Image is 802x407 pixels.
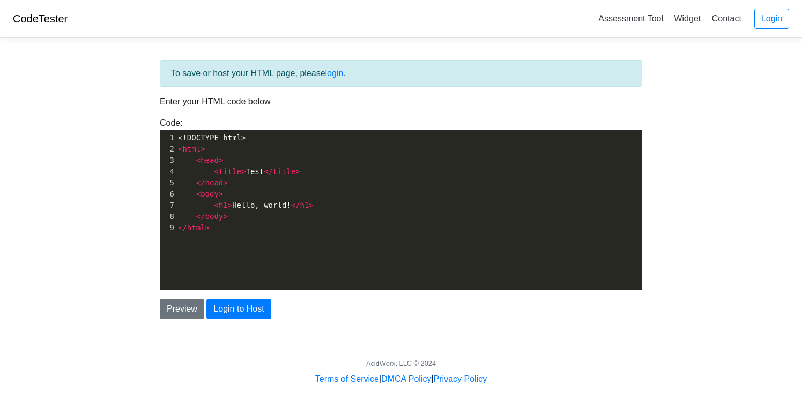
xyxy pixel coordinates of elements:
[228,201,232,209] span: >
[160,132,176,144] div: 1
[196,178,205,187] span: </
[670,10,705,27] a: Widget
[160,189,176,200] div: 6
[160,155,176,166] div: 3
[219,190,223,198] span: >
[178,133,246,142] span: <!DOCTYPE html>
[434,374,487,383] a: Privacy Policy
[160,177,176,189] div: 5
[178,223,187,232] span: </
[241,167,246,176] span: >
[754,9,789,29] a: Login
[315,373,487,386] div: | |
[219,156,223,164] span: >
[219,167,241,176] span: title
[264,167,273,176] span: </
[223,178,227,187] span: >
[160,95,642,108] p: Enter your HTML code below
[196,212,205,221] span: </
[205,223,210,232] span: >
[152,117,650,290] div: Code:
[178,201,314,209] span: Hello, world!
[160,211,176,222] div: 8
[200,190,219,198] span: body
[13,13,68,25] a: CodeTester
[160,144,176,155] div: 2
[178,145,182,153] span: <
[223,212,227,221] span: >
[309,201,313,209] span: >
[205,212,224,221] span: body
[178,167,300,176] span: Test
[200,156,219,164] span: head
[187,223,205,232] span: html
[214,167,218,176] span: <
[160,166,176,177] div: 4
[160,200,176,211] div: 7
[200,145,205,153] span: >
[381,374,431,383] a: DMCA Policy
[273,167,295,176] span: title
[182,145,200,153] span: html
[366,358,436,368] div: AcidWorx, LLC © 2024
[708,10,746,27] a: Contact
[205,178,224,187] span: head
[214,201,218,209] span: <
[219,201,228,209] span: h1
[160,60,642,87] div: To save or host your HTML page, please .
[315,374,379,383] a: Terms of Service
[594,10,667,27] a: Assessment Tool
[295,167,300,176] span: >
[206,299,271,319] button: Login to Host
[300,201,309,209] span: h1
[291,201,300,209] span: </
[160,299,204,319] button: Preview
[196,190,200,198] span: <
[325,69,344,78] a: login
[160,222,176,233] div: 9
[196,156,200,164] span: <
